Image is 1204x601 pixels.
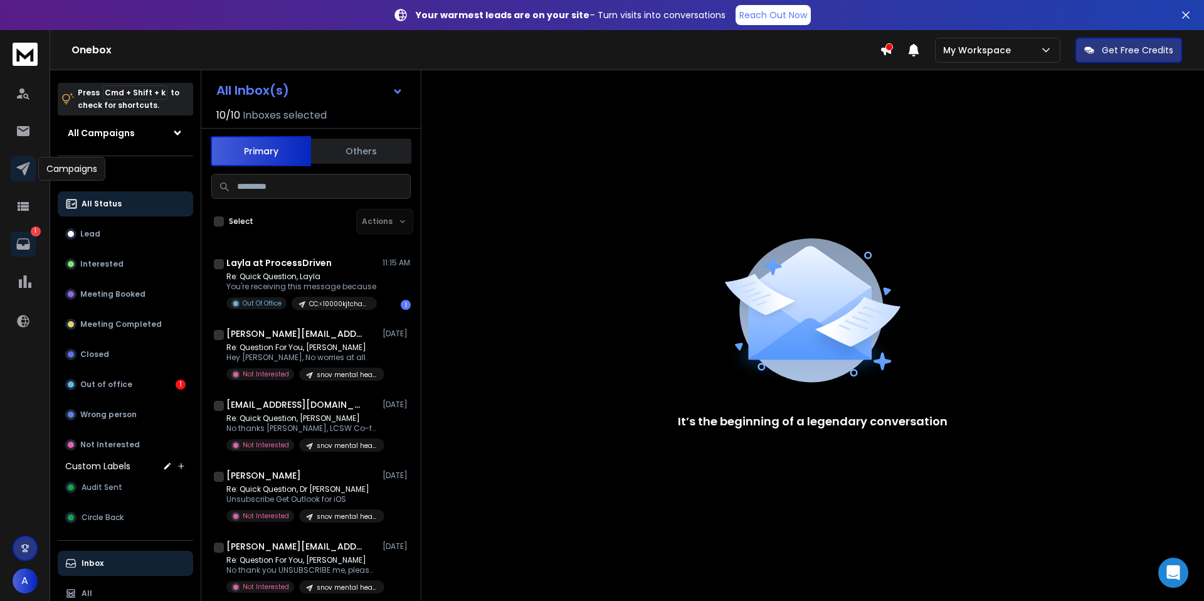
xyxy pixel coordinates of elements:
[678,413,948,430] p: It’s the beginning of a legendary conversation
[317,441,377,450] p: snov mental health tech
[309,299,369,309] p: CC:<10000kjtchable(444)[DATE]
[317,512,377,521] p: snov mental health tech
[11,231,36,257] a: 1
[58,191,193,216] button: All Status
[416,9,589,21] strong: Your warmest leads are on your site
[383,541,411,551] p: [DATE]
[206,78,413,103] button: All Inbox(s)
[80,380,132,390] p: Out of office
[226,343,377,353] p: Re: Question For You, [PERSON_NAME]
[226,398,364,411] h1: [EMAIL_ADDRESS][DOMAIN_NAME]
[13,568,38,593] button: A
[80,289,145,299] p: Meeting Booked
[739,9,807,21] p: Reach Out Now
[226,423,377,433] p: No thanks [PERSON_NAME], LCSW Co-founder, Supervisor, Chances
[243,440,289,450] p: Not Interested
[103,85,167,100] span: Cmd + Shift + k
[58,221,193,247] button: Lead
[1158,558,1188,588] div: Open Intercom Messenger
[226,494,377,504] p: Unsubscribe Get Outlook for iOS
[82,588,92,598] p: All
[58,402,193,427] button: Wrong person
[31,226,41,237] p: 1
[13,43,38,66] img: logo
[943,44,1016,56] p: My Workspace
[82,558,103,568] p: Inbox
[82,482,122,492] span: Audit Sent
[78,87,179,112] p: Press to check for shortcuts.
[80,410,137,420] p: Wrong person
[317,583,377,592] p: snov mental health tech
[58,166,193,184] h3: Filters
[65,460,130,472] h3: Custom Labels
[226,484,377,494] p: Re: Quick Question, Dr [PERSON_NAME]
[243,108,327,123] h3: Inboxes selected
[383,329,411,339] p: [DATE]
[226,353,377,363] p: Hey [PERSON_NAME], No worries at all.
[243,582,289,592] p: Not Interested
[243,299,282,308] p: Out Of Office
[226,413,377,423] p: Re: Quick Question, [PERSON_NAME]
[383,471,411,481] p: [DATE]
[58,120,193,146] button: All Campaigns
[58,252,193,277] button: Interested
[226,272,377,282] p: Re: Quick Question, Layla
[216,108,240,123] span: 10 / 10
[58,282,193,307] button: Meeting Booked
[401,300,411,310] div: 1
[243,370,289,379] p: Not Interested
[80,440,140,450] p: Not Interested
[58,505,193,530] button: Circle Back
[736,5,811,25] a: Reach Out Now
[226,327,364,340] h1: [PERSON_NAME][EMAIL_ADDRESS][DOMAIN_NAME]
[58,342,193,367] button: Closed
[68,127,135,139] h1: All Campaigns
[243,511,289,521] p: Not Interested
[80,349,109,359] p: Closed
[211,136,311,166] button: Primary
[416,9,726,21] p: – Turn visits into conversations
[226,469,301,482] h1: [PERSON_NAME]
[383,400,411,410] p: [DATE]
[226,282,377,292] p: You're receiving this message because
[317,370,377,380] p: snov mental health tech
[82,513,124,523] span: Circle Back
[71,43,880,58] h1: Onebox
[229,216,253,226] label: Select
[176,380,186,390] div: 1
[58,432,193,457] button: Not Interested
[80,259,124,269] p: Interested
[58,551,193,576] button: Inbox
[58,372,193,397] button: Out of office1
[58,312,193,337] button: Meeting Completed
[383,258,411,268] p: 11:15 AM
[226,555,377,565] p: Re: Question For You, [PERSON_NAME]
[311,137,411,165] button: Others
[216,84,289,97] h1: All Inbox(s)
[1075,38,1182,63] button: Get Free Credits
[80,319,162,329] p: Meeting Completed
[82,199,122,209] p: All Status
[80,229,100,239] p: Lead
[226,565,377,575] p: No thank you UNSUBSCRIBE me, please. Most
[58,475,193,500] button: Audit Sent
[38,157,105,181] div: Campaigns
[226,540,364,553] h1: [PERSON_NAME][EMAIL_ADDRESS][DOMAIN_NAME]
[1102,44,1173,56] p: Get Free Credits
[226,257,332,269] h1: Layla at ProcessDriven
